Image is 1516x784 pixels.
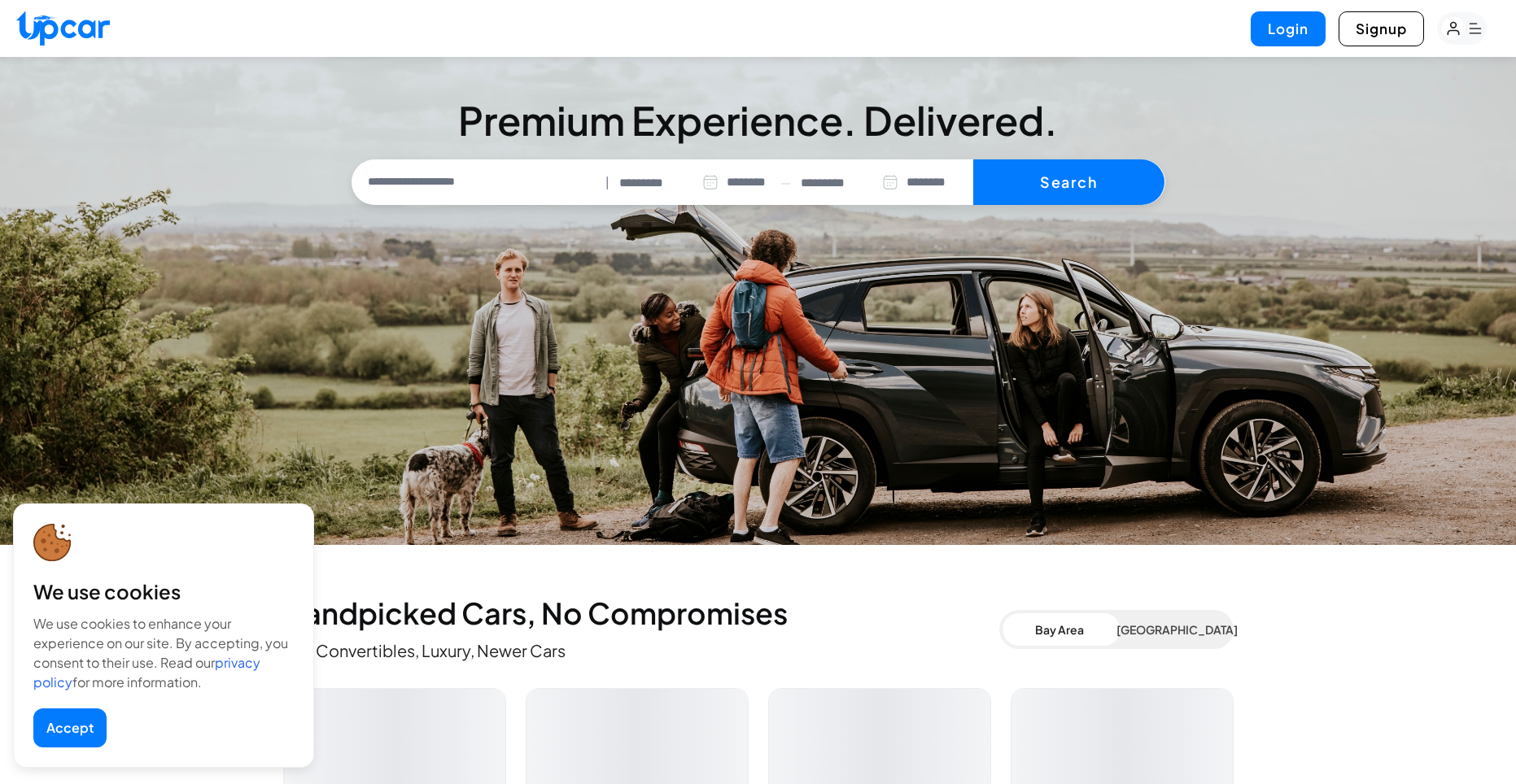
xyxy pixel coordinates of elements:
[33,708,107,747] button: Accept
[605,173,609,192] span: |
[33,524,72,562] img: cookie-icon.svg
[33,614,294,692] div: We use cookies to enhance your experience on our site. By accepting, you consent to their use. Re...
[283,597,999,629] h2: Handpicked Cars, No Compromises
[283,639,999,662] p: Evs, Convertibles, Luxury, Newer Cars
[1251,11,1326,46] button: Login
[33,578,294,604] div: We use cookies
[1339,11,1424,46] button: Signup
[352,101,1165,140] h3: Premium Experience. Delivered.
[973,159,1164,205] button: Search
[1116,613,1230,646] button: [GEOGRAPHIC_DATA]
[1003,613,1116,646] button: Bay Area
[780,173,791,192] span: —
[16,11,110,46] img: Upcar Logo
